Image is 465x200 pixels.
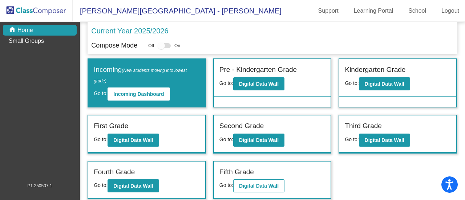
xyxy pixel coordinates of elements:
button: Digital Data Wall [233,134,284,147]
b: Digital Data Wall [365,81,404,87]
label: Second Grade [219,121,264,131]
b: Digital Data Wall [113,137,153,143]
span: Go to: [219,182,233,188]
label: Incoming [94,65,200,85]
button: Digital Data Wall [359,77,410,90]
button: Digital Data Wall [233,77,284,90]
b: Digital Data Wall [239,183,279,189]
p: Home [17,26,33,34]
button: Digital Data Wall [359,134,410,147]
span: Go to: [94,136,108,142]
mat-icon: home [9,26,17,34]
button: Digital Data Wall [233,179,284,192]
label: Third Grade [345,121,381,131]
p: Small Groups [9,37,44,45]
b: Digital Data Wall [365,137,404,143]
a: Logout [436,5,465,17]
span: Go to: [94,90,108,96]
span: [PERSON_NAME][GEOGRAPHIC_DATA] - [PERSON_NAME] [73,5,282,17]
b: Digital Data Wall [113,183,153,189]
span: Off [148,42,154,49]
label: Fifth Grade [219,167,254,177]
label: Fourth Grade [94,167,135,177]
span: Go to: [94,182,108,188]
span: (New students moving into lowest grade) [94,68,187,83]
p: Compose Mode [91,41,137,50]
a: Support [312,5,344,17]
span: On [174,42,180,49]
label: First Grade [94,121,128,131]
span: Go to: [345,136,359,142]
b: Digital Data Wall [239,137,279,143]
span: Go to: [219,136,233,142]
span: Go to: [345,80,359,86]
label: Pre - Kindergarten Grade [219,65,297,75]
b: Incoming Dashboard [113,91,164,97]
button: Digital Data Wall [108,179,159,192]
button: Digital Data Wall [108,134,159,147]
b: Digital Data Wall [239,81,279,87]
p: Current Year 2025/2026 [91,25,168,36]
a: Learning Portal [348,5,399,17]
span: Go to: [219,80,233,86]
label: Kindergarten Grade [345,65,405,75]
a: School [403,5,432,17]
button: Incoming Dashboard [108,87,170,101]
